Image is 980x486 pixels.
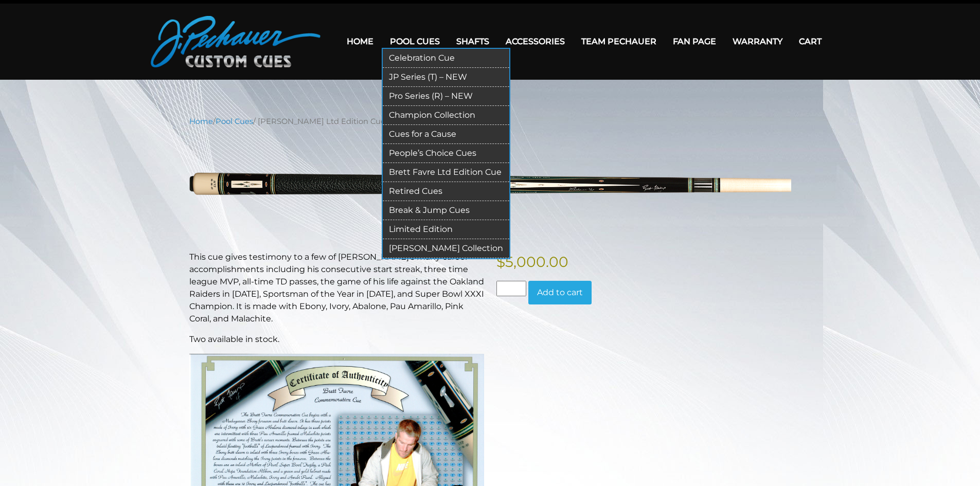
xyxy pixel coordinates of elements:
[382,28,448,55] a: Pool Cues
[338,28,382,55] a: Home
[383,182,509,201] a: Retired Cues
[216,117,253,126] a: Pool Cues
[383,87,509,106] a: Pro Series (R) – NEW
[497,28,573,55] a: Accessories
[189,333,484,346] p: Two available in stock.
[383,220,509,239] a: Limited Edition
[383,201,509,220] a: Break & Jump Cues
[496,253,505,271] span: $
[791,28,830,55] a: Cart
[189,251,484,325] p: This cue gives testimony to a few of [PERSON_NAME]'s many career accomplishments including his co...
[448,28,497,55] a: Shafts
[383,49,509,68] a: Celebration Cue
[724,28,791,55] a: Warranty
[383,68,509,87] a: JP Series (T) – NEW
[383,239,509,258] a: [PERSON_NAME] Collection
[189,117,213,126] a: Home
[189,135,791,235] img: favre-resized.png
[189,116,791,127] nav: Breadcrumb
[496,281,526,296] input: Product quantity
[573,28,665,55] a: Team Pechauer
[496,253,568,271] bdi: 5,000.00
[383,125,509,144] a: Cues for a Cause
[383,106,509,125] a: Champion Collection
[151,16,320,67] img: Pechauer Custom Cues
[528,281,592,304] button: Add to cart
[383,144,509,163] a: People’s Choice Cues
[665,28,724,55] a: Fan Page
[383,163,509,182] a: Brett Favre Ltd Edition Cue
